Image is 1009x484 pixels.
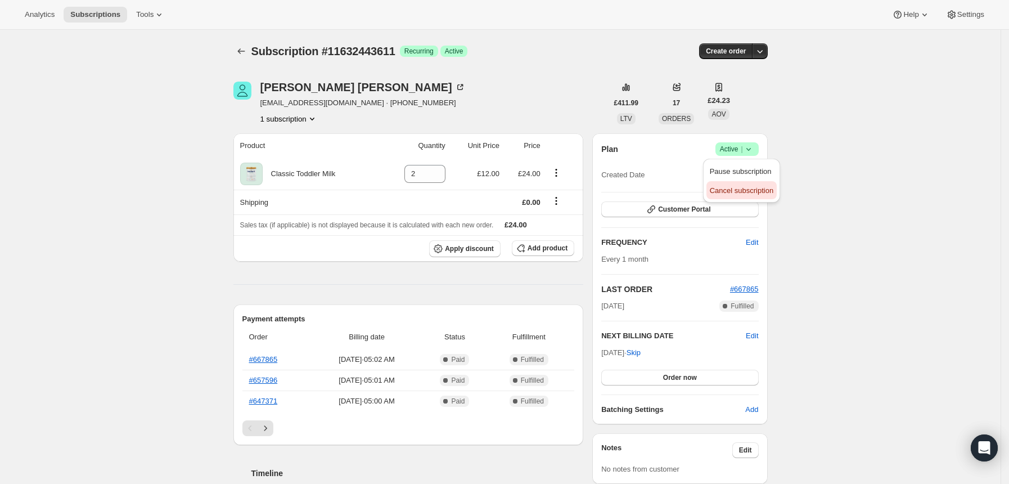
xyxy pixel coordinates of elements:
th: Product [233,133,382,158]
span: £24.00 [504,221,527,229]
button: Apply discount [429,240,501,257]
h2: NEXT BILLING DATE [601,330,746,342]
span: Settings [957,10,984,19]
button: Pause subscription [706,162,777,180]
button: Add [738,401,765,419]
th: Unit Price [449,133,503,158]
button: Skip [620,344,647,362]
span: £24.23 [708,95,730,106]
button: Create order [699,43,753,59]
span: | [741,145,742,154]
span: Help [903,10,918,19]
span: Skip [627,347,641,358]
span: Status [426,331,483,343]
span: £24.00 [518,169,540,178]
h2: Payment attempts [242,313,575,325]
button: Shipping actions [547,195,565,207]
button: #667865 [730,284,759,295]
span: [DATE] · [601,348,641,357]
span: Created Date [601,169,645,181]
div: Classic Toddler Milk [263,168,336,180]
span: Active [445,47,463,56]
button: Add product [512,240,574,256]
span: Apply discount [445,244,494,253]
span: Tools [136,10,154,19]
h2: LAST ORDER [601,284,730,295]
a: #667865 [730,285,759,293]
span: [DATE] · 05:02 AM [314,354,420,365]
span: Sales tax (if applicable) is not displayed because it is calculated with each new order. [240,221,494,229]
span: Fulfilled [521,355,544,364]
span: LTV [620,115,632,123]
span: Billing date [314,331,420,343]
span: Add [745,404,758,415]
span: Recurring [404,47,434,56]
button: Product actions [260,113,318,124]
span: Fulfilled [521,376,544,385]
div: Open Intercom Messenger [971,434,998,461]
h2: Timeline [251,468,584,479]
button: Edit [739,234,765,252]
span: Edit [746,237,758,248]
span: [DATE] · 05:00 AM [314,396,420,407]
span: Paid [451,397,465,406]
th: Order [242,325,311,349]
span: Active [720,144,754,155]
span: Fulfilled [521,397,544,406]
button: Next [258,420,273,436]
button: Help [885,7,936,23]
th: Shipping [233,190,382,214]
span: No notes from customer [601,465,679,473]
span: Paid [451,376,465,385]
button: Settings [939,7,991,23]
span: Cancel subscription [710,186,773,195]
span: [DATE] [601,301,624,312]
th: Quantity [381,133,449,158]
a: #647371 [249,397,278,405]
span: Pause subscription [710,167,772,176]
button: Product actions [547,167,565,179]
span: Every 1 month [601,255,648,263]
a: #657596 [249,376,278,384]
button: Subscriptions [64,7,127,23]
span: 17 [673,98,680,107]
div: [PERSON_NAME] [PERSON_NAME] [260,82,466,93]
span: [DATE] · 05:01 AM [314,375,420,386]
span: Add product [528,244,567,253]
span: Subscription #11632443611 [251,45,395,57]
span: £12.00 [477,169,499,178]
button: Subscriptions [233,43,249,59]
button: Order now [601,370,758,386]
span: Fulfillment [490,331,568,343]
button: 17 [666,95,687,111]
span: £0.00 [522,198,540,207]
button: Analytics [18,7,61,23]
th: Price [503,133,544,158]
h2: FREQUENCY [601,237,746,248]
span: Order now [663,373,697,382]
span: Megan Taylor [233,82,251,100]
h2: Plan [601,144,618,155]
span: £411.99 [614,98,638,107]
button: Cancel subscription [706,181,777,199]
span: Paid [451,355,465,364]
img: product img [240,163,263,185]
button: Edit [746,330,758,342]
span: Subscriptions [70,10,120,19]
span: Customer Portal [658,205,710,214]
button: Tools [129,7,172,23]
span: ORDERS [662,115,691,123]
a: #667865 [249,355,278,364]
span: [EMAIL_ADDRESS][DOMAIN_NAME] · [PHONE_NUMBER] [260,97,466,109]
button: Edit [732,442,759,458]
h3: Notes [601,442,732,458]
span: Edit [739,446,752,455]
h6: Batching Settings [601,404,745,415]
span: Create order [706,47,746,56]
button: £411.99 [607,95,645,111]
span: Fulfilled [731,302,754,311]
span: Analytics [25,10,55,19]
button: Customer Portal [601,201,758,217]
